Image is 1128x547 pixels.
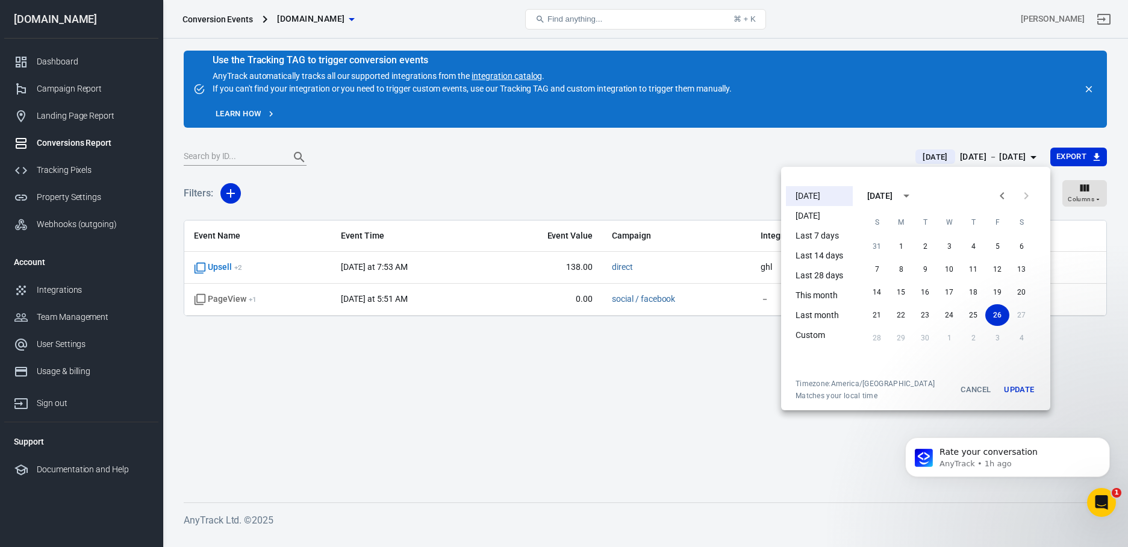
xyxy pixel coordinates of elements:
button: 26 [985,304,1009,326]
button: 12 [985,258,1009,280]
button: 7 [865,258,889,280]
button: calendar view is open, switch to year view [896,186,917,206]
li: [DATE] [786,206,853,226]
li: Last 28 days [786,266,853,286]
button: 22 [889,304,913,326]
button: 23 [913,304,937,326]
button: 25 [961,304,985,326]
button: 1 [889,236,913,257]
button: 4 [961,236,985,257]
li: [DATE] [786,186,853,206]
div: Timezone: America/[GEOGRAPHIC_DATA] [796,379,935,389]
button: Cancel [956,379,995,401]
span: Tuesday [914,210,936,234]
li: This month [786,286,853,305]
button: 9 [913,258,937,280]
li: Last month [786,305,853,325]
button: 6 [1009,236,1033,257]
button: 19 [985,281,1009,303]
button: 13 [1009,258,1033,280]
button: 8 [889,258,913,280]
li: Last 7 days [786,226,853,246]
button: 16 [913,281,937,303]
span: Matches your local time [796,391,935,401]
button: 17 [937,281,961,303]
button: Update [1000,379,1038,401]
span: Monday [890,210,912,234]
button: 11 [961,258,985,280]
button: 21 [865,304,889,326]
button: 18 [961,281,985,303]
button: 20 [1009,281,1033,303]
div: [DATE] [867,190,893,202]
button: 31 [865,236,889,257]
span: Saturday [1011,210,1032,234]
button: 3 [937,236,961,257]
button: 5 [985,236,1009,257]
iframe: Intercom notifications message [887,412,1128,514]
span: Thursday [962,210,984,234]
button: 2 [913,236,937,257]
span: Sunday [866,210,888,234]
span: Wednesday [938,210,960,234]
li: Last 14 days [786,246,853,266]
span: 1 [1112,488,1121,498]
button: 15 [889,281,913,303]
li: Custom [786,325,853,345]
button: Previous month [990,184,1014,208]
button: 10 [937,258,961,280]
button: 24 [937,304,961,326]
button: 14 [865,281,889,303]
iframe: Intercom live chat [1087,488,1116,517]
span: Friday [986,210,1008,234]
